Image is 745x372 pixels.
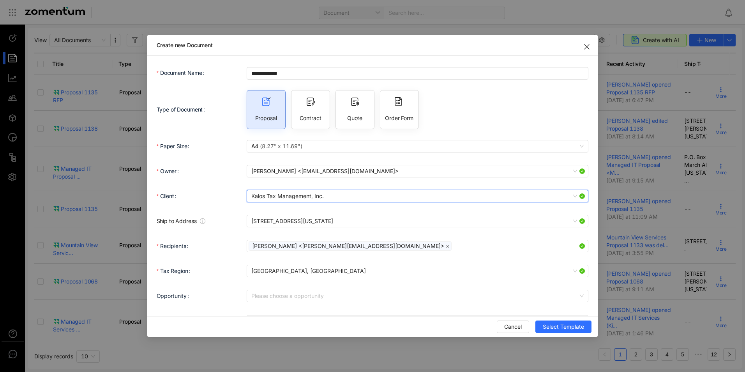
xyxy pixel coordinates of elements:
[157,267,194,274] label: Tax Region
[251,290,579,302] input: Opportunity
[251,265,584,277] span: Riverside, CA
[251,190,584,202] span: Kalos Tax Management, Inc.
[251,165,584,177] span: John Terry <jterry@kmesystems.com>
[300,114,321,122] span: Contract
[535,321,591,333] button: Select Template
[504,322,522,331] span: Cancel
[157,69,208,76] label: Document Name
[255,114,277,122] span: Proposal
[247,315,589,328] input: PO Number
[157,106,208,113] label: Type of Document
[157,217,247,225] span: Ship to Address
[157,193,180,199] label: Client
[247,67,589,80] input: Document Name
[347,114,362,122] span: Quote
[446,244,450,249] span: close
[252,242,444,250] span: [PERSON_NAME] <[PERSON_NAME][EMAIL_ADDRESS][DOMAIN_NAME]>
[576,35,598,57] button: Close
[251,143,259,149] span: A4
[258,143,302,149] span: ( 8.27" x 11.69" )
[157,41,589,49] span: Create new Document
[157,168,182,174] label: Owner
[157,243,192,249] label: Recipients
[385,114,413,122] span: Order Form
[497,321,529,333] button: Cancel
[157,143,193,149] label: Paper Size
[543,322,584,331] span: Select Template
[157,292,192,299] label: Opportunity
[251,215,333,227] span: [STREET_ADDRESS][US_STATE]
